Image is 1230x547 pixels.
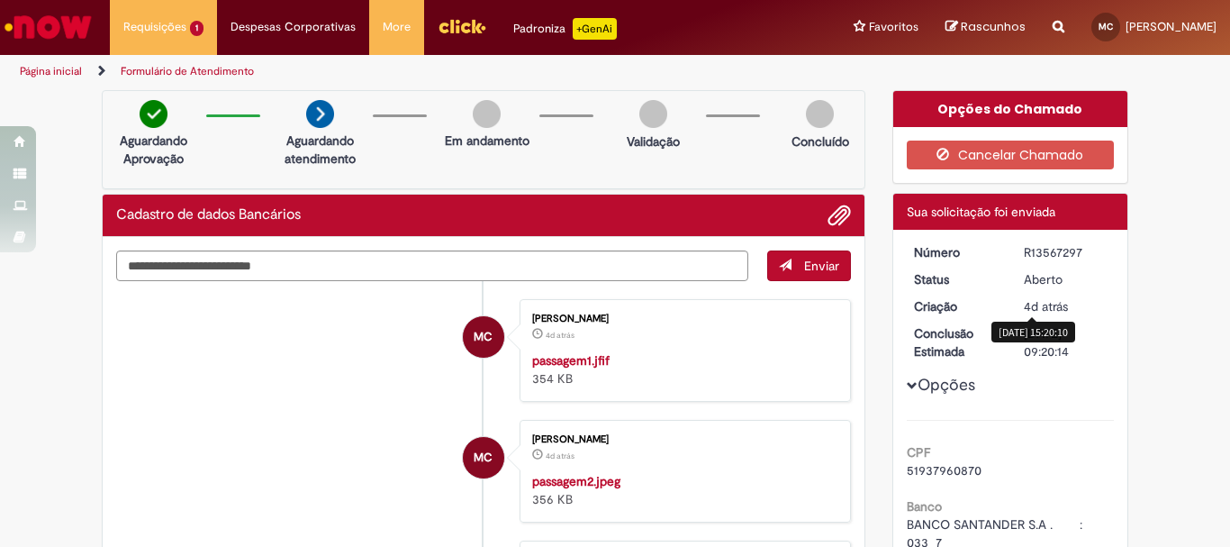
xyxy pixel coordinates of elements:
[474,436,493,479] span: MC
[546,330,574,341] span: 4d atrás
[463,437,504,479] div: Mariana Silva De Camargo
[546,451,574,461] time: 25/09/2025 15:19:32
[900,270,1011,288] dt: Status
[190,21,203,36] span: 1
[532,473,620,489] a: passagem2.jpeg
[900,297,1011,315] dt: Criação
[1024,243,1108,261] div: R13567297
[573,18,617,40] p: +GenAi
[110,132,197,168] p: Aguardando Aprovação
[907,498,942,515] b: Banco
[907,204,1055,220] span: Sua solicitação foi enviada
[1024,297,1108,315] div: 25/09/2025 15:20:10
[2,9,95,45] img: ServiceNow
[991,322,1075,342] div: [DATE] 15:20:10
[532,434,832,445] div: [PERSON_NAME]
[900,324,1011,360] dt: Conclusão Estimada
[893,91,1128,127] div: Opções do Chamado
[804,258,839,274] span: Enviar
[1099,21,1113,32] span: MC
[1126,19,1216,34] span: [PERSON_NAME]
[231,18,356,36] span: Despesas Corporativas
[14,55,807,88] ul: Trilhas de página
[828,204,851,227] button: Adicionar anexos
[116,251,748,281] textarea: Digite sua mensagem aqui...
[438,13,486,40] img: click_logo_yellow_360x200.png
[1024,270,1108,288] div: Aberto
[961,18,1026,35] span: Rascunhos
[532,314,832,324] div: [PERSON_NAME]
[546,330,574,341] time: 25/09/2025 15:19:33
[1024,298,1068,315] span: 4d atrás
[20,64,82,78] a: Página inicial
[463,316,504,358] div: Mariana Silva De Camargo
[639,100,667,128] img: img-circle-grey.png
[276,132,364,168] p: Aguardando atendimento
[907,141,1115,169] button: Cancelar Chamado
[532,352,610,369] a: passagem1.jfif
[123,18,186,36] span: Requisições
[513,18,617,40] div: Padroniza
[627,132,680,150] p: Validação
[869,18,918,36] span: Favoritos
[116,207,301,223] h2: Cadastro de dados Bancários Histórico de tíquete
[140,100,167,128] img: check-circle-green.png
[900,243,1011,261] dt: Número
[306,100,334,128] img: arrow-next.png
[945,19,1026,36] a: Rascunhos
[546,451,574,461] span: 4d atrás
[383,18,411,36] span: More
[473,100,501,128] img: img-circle-grey.png
[791,132,849,150] p: Concluído
[532,351,832,387] div: 354 KB
[474,315,493,359] span: MC
[907,462,981,479] span: 51937960870
[806,100,834,128] img: img-circle-grey.png
[121,64,254,78] a: Formulário de Atendimento
[767,251,851,281] button: Enviar
[532,472,832,508] div: 356 KB
[445,132,529,150] p: Em andamento
[907,444,930,460] b: CPF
